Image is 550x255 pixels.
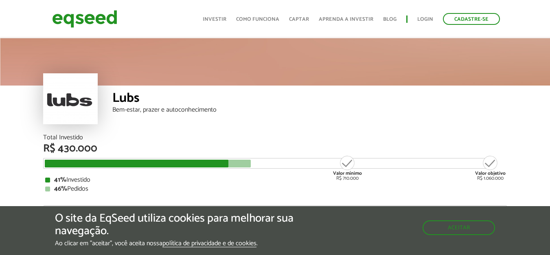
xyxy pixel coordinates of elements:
[52,8,117,30] img: EqSeed
[383,17,397,22] a: Blog
[417,17,433,22] a: Login
[289,17,309,22] a: Captar
[112,107,507,113] div: Bem-estar, prazer e autoconhecimento
[203,17,226,22] a: Investir
[236,17,279,22] a: Como funciona
[45,177,505,183] div: Investido
[43,134,507,141] div: Total Investido
[54,183,67,194] strong: 46%
[112,92,507,107] div: Lubs
[475,169,506,177] strong: Valor objetivo
[319,17,373,22] a: Aprenda a investir
[423,220,495,235] button: Aceitar
[55,240,319,247] p: Ao clicar em "aceitar", você aceita nossa .
[54,174,66,185] strong: 41%
[55,212,319,237] h5: O site da EqSeed utiliza cookies para melhorar sua navegação.
[475,155,506,181] div: R$ 1.060.000
[332,155,363,181] div: R$ 710.000
[162,240,256,247] a: política de privacidade e de cookies
[333,169,362,177] strong: Valor mínimo
[45,186,505,192] div: Pedidos
[43,143,507,154] div: R$ 430.000
[443,13,500,25] a: Cadastre-se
